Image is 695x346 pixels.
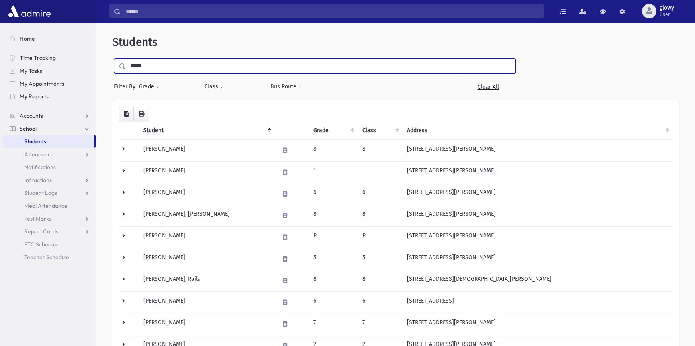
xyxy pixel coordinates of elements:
[358,313,402,335] td: 7
[309,291,358,313] td: 6
[402,226,673,248] td: [STREET_ADDRESS][PERSON_NAME]
[139,161,274,183] td: [PERSON_NAME]
[3,174,96,186] a: Infractions
[139,270,274,291] td: [PERSON_NAME], Raila
[309,248,358,270] td: 5
[24,215,51,222] span: Test Marks
[24,202,67,209] span: Meal Attendance
[309,139,358,161] td: 8
[402,121,673,140] th: Address: activate to sort column ascending
[24,138,46,145] span: Students
[309,161,358,183] td: 1
[139,248,274,270] td: [PERSON_NAME]
[139,80,160,94] button: Grade
[402,205,673,226] td: [STREET_ADDRESS][PERSON_NAME]
[133,107,149,121] button: Print
[139,205,274,226] td: [PERSON_NAME], [PERSON_NAME]
[139,291,274,313] td: [PERSON_NAME]
[20,125,37,132] span: School
[358,248,402,270] td: 5
[24,241,59,248] span: PTC Schedule
[139,121,274,140] th: Student: activate to sort column descending
[3,135,94,148] a: Students
[402,291,673,313] td: [STREET_ADDRESS]
[309,270,358,291] td: 8
[309,183,358,205] td: 6
[20,35,35,42] span: Home
[6,3,53,19] img: AdmirePro
[270,80,303,94] button: Bus Route
[139,313,274,335] td: [PERSON_NAME]
[402,248,673,270] td: [STREET_ADDRESS][PERSON_NAME]
[3,32,96,45] a: Home
[358,270,402,291] td: 8
[358,291,402,313] td: 6
[20,54,56,61] span: Time Tracking
[112,35,157,49] span: Students
[3,225,96,238] a: Report Cards
[309,205,358,226] td: 8
[20,112,43,119] span: Accounts
[358,205,402,226] td: 8
[24,151,54,158] span: Attendance
[24,164,56,171] span: Notifications
[24,176,52,184] span: Infractions
[309,121,358,140] th: Grade: activate to sort column ascending
[358,121,402,140] th: Class: activate to sort column ascending
[358,183,402,205] td: 6
[139,139,274,161] td: [PERSON_NAME]
[3,77,96,90] a: My Appointments
[20,67,42,74] span: My Tasks
[3,161,96,174] a: Notifications
[660,5,674,11] span: glowy
[139,226,274,248] td: [PERSON_NAME]
[24,189,57,197] span: Student Logs
[358,226,402,248] td: P
[3,148,96,161] a: Attendance
[402,270,673,291] td: [STREET_ADDRESS][DEMOGRAPHIC_DATA][PERSON_NAME]
[660,11,674,18] span: User
[3,212,96,225] a: Test Marks
[20,80,64,87] span: My Appointments
[114,82,139,91] span: Filter By
[3,122,96,135] a: School
[460,80,516,94] a: Clear All
[402,183,673,205] td: [STREET_ADDRESS][PERSON_NAME]
[309,226,358,248] td: P
[20,93,49,100] span: My Reports
[139,183,274,205] td: [PERSON_NAME]
[3,251,96,264] a: Teacher Schedule
[204,80,224,94] button: Class
[3,238,96,251] a: PTC Schedule
[309,313,358,335] td: 7
[3,186,96,199] a: Student Logs
[24,254,69,261] span: Teacher Schedule
[121,4,543,18] input: Search
[402,313,673,335] td: [STREET_ADDRESS][PERSON_NAME]
[119,107,134,121] button: CSV
[3,51,96,64] a: Time Tracking
[402,161,673,183] td: [STREET_ADDRESS][PERSON_NAME]
[24,228,58,235] span: Report Cards
[3,199,96,212] a: Meal Attendance
[3,90,96,103] a: My Reports
[358,139,402,161] td: 8
[3,109,96,122] a: Accounts
[402,139,673,161] td: [STREET_ADDRESS][PERSON_NAME]
[3,64,96,77] a: My Tasks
